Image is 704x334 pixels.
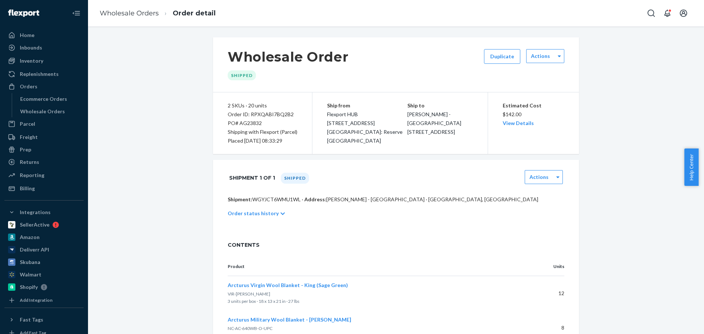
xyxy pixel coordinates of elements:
span: [PERSON_NAME] - [GEOGRAPHIC_DATA][STREET_ADDRESS] [407,111,461,135]
p: 8 [533,324,564,331]
div: Freight [20,133,38,141]
iframe: Opens a widget where you can chat to one of our agents [657,312,697,330]
a: Shopify [4,281,84,293]
div: Shipped [281,173,309,184]
div: Returns [20,158,39,166]
label: Actions [529,173,549,181]
a: Parcel [4,118,84,130]
a: Inventory [4,55,84,67]
span: Arcturus Virgin Wool Blanket - King (Sage Green) [228,282,348,288]
button: Close Navigation [69,6,84,21]
span: Shipment: [228,196,252,202]
div: Fast Tags [20,316,43,323]
div: Reporting [20,172,44,179]
div: Inventory [20,57,43,65]
a: Billing [4,183,84,194]
button: Integrations [4,206,84,218]
div: Deliverr API [20,246,49,253]
div: Home [20,32,34,39]
span: VIR-[PERSON_NAME] [228,291,270,297]
p: 3 units per box · 18 x 13 x 21 in · 27 lbs [228,298,522,305]
div: Add Integration [20,297,52,303]
p: Shipping with Flexport (Parcel) [228,128,297,136]
a: Walmart [4,269,84,280]
span: Address: [304,196,326,202]
a: Replenishments [4,68,84,80]
a: Amazon [4,231,84,243]
div: Parcel [20,120,35,128]
button: Duplicate [484,49,520,64]
div: Wholesale Orders [20,108,65,115]
p: Ship to [407,101,473,110]
div: Placed [DATE] 08:33:29 [228,136,297,145]
a: Reporting [4,169,84,181]
div: SellerActive [20,221,49,228]
div: PO# AG23832 [228,119,297,128]
a: Wholesale Orders [16,106,84,117]
button: Open Search Box [644,6,659,21]
a: Home [4,29,84,41]
ol: breadcrumbs [94,3,221,24]
a: Add Integration [4,296,84,305]
a: Deliverr API [4,244,84,256]
span: CONTENTS [228,241,564,249]
a: Skubana [4,256,84,268]
div: Prep [20,146,31,153]
img: Flexport logo [8,10,39,17]
a: Prep [4,144,84,155]
a: Freight [4,131,84,143]
div: $142.00 [503,101,565,128]
p: Ship from [327,101,407,110]
span: Flexport HUB [STREET_ADDRESS][GEOGRAPHIC_DATA]: Reserve [GEOGRAPHIC_DATA] [327,111,403,144]
a: View Details [503,120,534,126]
div: Replenishments [20,70,59,78]
div: Shipped [228,70,256,80]
h1: Shipment 1 of 1 [229,170,275,186]
button: Arcturus Military Wool Blanket - [PERSON_NAME] [228,316,351,323]
div: Order ID: RPXQABI7BQ2B2 [228,110,297,119]
button: Open notifications [660,6,675,21]
div: Integrations [20,209,51,216]
button: Open account menu [676,6,691,21]
div: 2 SKUs · 20 units [228,101,297,110]
a: Wholesale Orders [100,9,159,17]
p: Estimated Cost [503,101,565,110]
div: Amazon [20,234,40,241]
div: Ecommerce Orders [20,95,67,103]
p: Order status history [228,210,279,217]
p: Product [228,263,522,270]
p: WGYJCT6WMU1WL · [PERSON_NAME] - [GEOGRAPHIC_DATA] · [GEOGRAPHIC_DATA], [GEOGRAPHIC_DATA] [228,196,564,203]
a: Orders [4,81,84,92]
button: Arcturus Virgin Wool Blanket - King (Sage Green) [228,282,348,289]
a: Returns [4,156,84,168]
div: Orders [20,83,37,90]
div: Billing [20,185,35,192]
a: Inbounds [4,42,84,54]
h1: Wholesale Order [228,49,349,65]
button: Help Center [684,148,698,186]
a: Ecommerce Orders [16,93,84,105]
p: 12 [533,290,564,297]
p: Units [533,263,564,270]
div: Walmart [20,271,41,278]
div: Skubana [20,258,40,266]
a: Order detail [173,9,216,17]
span: NC-AC-640WB-O-UPC [228,326,272,331]
span: Arcturus Military Wool Blanket - [PERSON_NAME] [228,316,351,323]
label: Actions [531,52,550,60]
div: Inbounds [20,44,42,51]
div: Shopify [20,283,38,291]
a: SellerActive [4,219,84,231]
button: Fast Tags [4,314,84,326]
